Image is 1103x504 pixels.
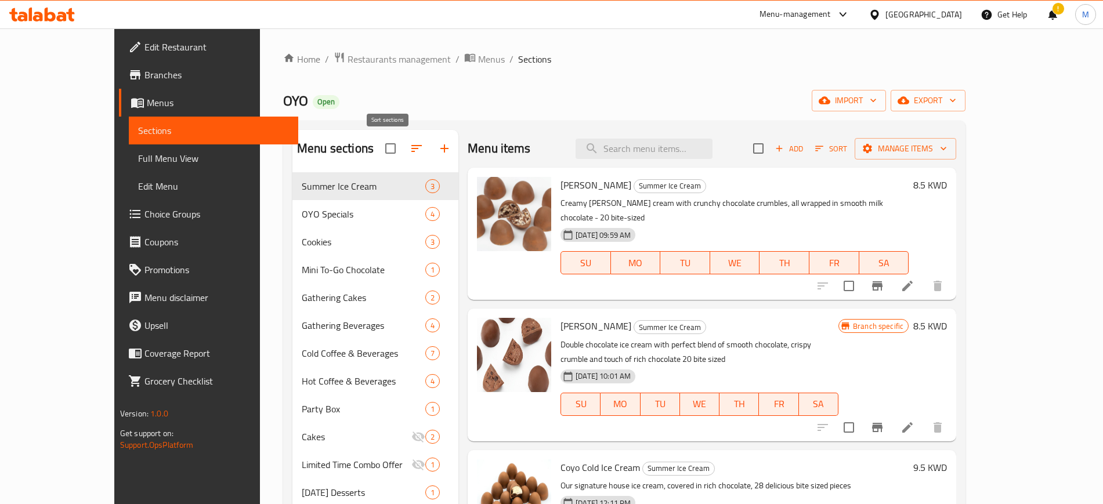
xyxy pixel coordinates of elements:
span: Gathering Beverages [302,318,425,332]
span: Promotions [144,263,289,277]
span: 4 [426,320,439,331]
span: 2 [426,432,439,443]
span: Full Menu View [138,151,289,165]
span: 4 [426,376,439,387]
span: Coverage Report [144,346,289,360]
li: / [455,52,460,66]
a: Promotions [119,256,298,284]
div: items [425,291,440,304]
span: Party Box [302,402,425,416]
span: Select section [746,136,771,161]
div: Gathering Cakes2 [292,284,458,311]
button: delete [924,272,952,300]
svg: Inactive section [411,458,425,472]
span: Cold Coffee & Beverages [302,346,425,360]
a: Coupons [119,228,298,256]
span: Menu disclaimer [144,291,289,304]
span: TU [665,255,706,271]
span: TH [764,255,805,271]
span: 4 [426,209,439,220]
span: Cookies [302,235,425,249]
div: items [425,485,440,499]
div: items [425,458,440,472]
button: Manage items [855,138,956,159]
p: Double chocolate ice cream with perfect blend of smooth chocolate, crispy crumble and touch of ri... [560,338,838,367]
span: 7 [426,348,439,359]
span: Upsell [144,318,289,332]
span: M [1082,8,1089,21]
span: TH [724,396,754,412]
span: export [900,93,956,108]
span: Choice Groups [144,207,289,221]
div: Limited Time Combo Offer1 [292,451,458,478]
span: Select all sections [378,136,403,161]
span: SA [804,396,834,412]
nav: breadcrumb [283,52,965,67]
h2: Menu sections [297,140,374,157]
span: FR [814,255,855,271]
span: [PERSON_NAME] [560,317,631,335]
div: Summer Ice Cream3 [292,172,458,200]
div: Ramadan Desserts [302,485,425,499]
button: Branch-specific-item [863,414,891,441]
a: Full Menu View [129,144,298,172]
div: Summer Ice Cream [642,462,715,476]
a: Home [283,52,320,66]
a: Edit menu item [901,279,914,293]
div: items [425,235,440,249]
span: Coupons [144,235,289,249]
span: Branch specific [848,321,908,332]
button: SU [560,251,610,274]
span: [DATE] Desserts [302,485,425,499]
span: Select to update [837,415,861,440]
img: Coco Nilla [477,177,551,251]
button: delete [924,414,952,441]
div: Menu-management [760,8,831,21]
button: SA [799,393,838,416]
a: Restaurants management [334,52,451,67]
div: Gathering Beverages4 [292,311,458,339]
button: TH [760,251,809,274]
div: Open [313,95,339,109]
span: Branches [144,68,289,82]
div: OYO Specials4 [292,200,458,228]
div: Mini To-Go Chocolate1 [292,256,458,284]
span: 1 [426,487,439,498]
a: Support.OpsPlatform [120,437,194,452]
span: FR [764,396,794,412]
div: Hot Coffee & Beverages4 [292,367,458,395]
button: Sort [812,140,850,158]
span: WE [715,255,755,271]
span: Summer Ice Cream [643,462,714,475]
span: 3 [426,181,439,192]
img: Crunchy Nilla [477,318,551,392]
button: FR [809,251,859,274]
div: Cakes2 [292,423,458,451]
span: Summer Ice Cream [634,179,706,193]
span: Select to update [837,274,861,298]
div: [GEOGRAPHIC_DATA] [885,8,962,21]
div: items [425,263,440,277]
li: / [325,52,329,66]
span: Hot Coffee & Beverages [302,374,425,388]
a: Grocery Checklist [119,367,298,395]
a: Upsell [119,311,298,339]
li: / [509,52,513,66]
span: Add item [771,140,808,158]
button: Branch-specific-item [863,272,891,300]
a: Coverage Report [119,339,298,367]
button: Add [771,140,808,158]
button: FR [759,393,798,416]
div: items [425,374,440,388]
span: [DATE] 09:59 AM [571,230,635,241]
a: Sections [129,117,298,144]
div: OYO Specials [302,207,425,221]
span: Cakes [302,430,411,444]
button: WE [710,251,760,274]
button: SA [859,251,909,274]
a: Menus [464,52,505,67]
